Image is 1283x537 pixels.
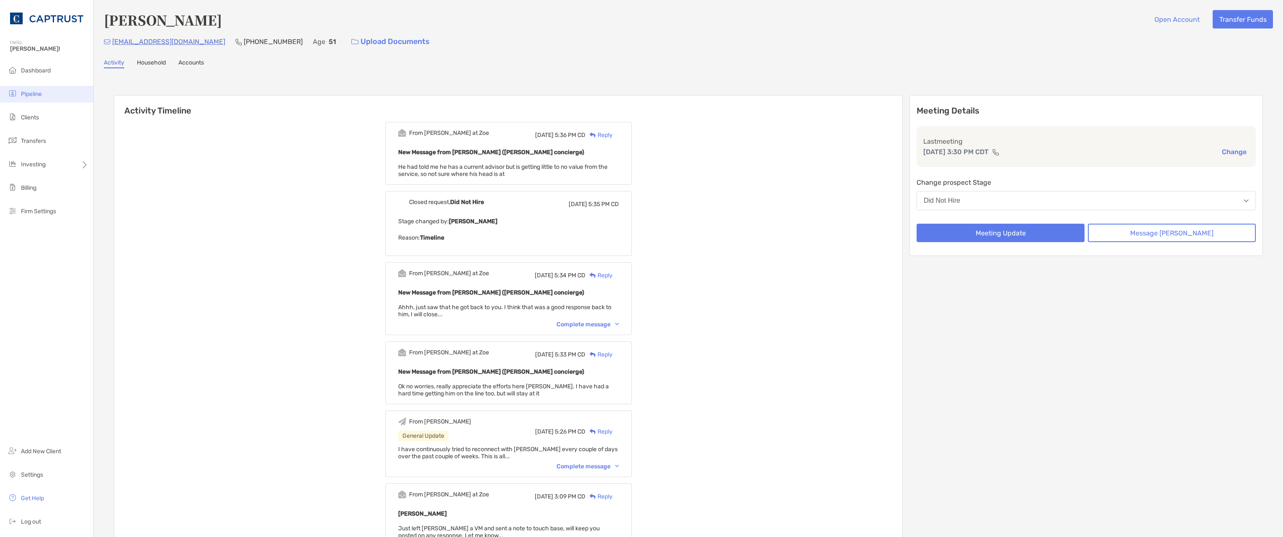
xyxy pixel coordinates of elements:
a: Upload Documents [346,33,435,51]
div: Closed request, [409,199,484,206]
p: [EMAIL_ADDRESS][DOMAIN_NAME] [112,36,225,47]
span: Investing [21,161,46,168]
img: Reply icon [590,494,596,499]
img: Reply icon [590,352,596,357]
img: pipeline icon [8,88,18,98]
img: Chevron icon [615,465,619,467]
a: Accounts [178,59,204,68]
div: From [PERSON_NAME] [409,418,471,425]
img: billing icon [8,182,18,192]
button: Transfer Funds [1213,10,1273,28]
span: Add New Client [21,448,61,455]
img: Email Icon [104,39,111,44]
img: Event icon [398,349,406,356]
div: From [PERSON_NAME] at Zoe [409,129,489,137]
div: From [PERSON_NAME] at Zoe [409,349,489,356]
b: [PERSON_NAME] [449,218,497,225]
div: Reply [585,271,613,280]
button: Did Not Hire [917,191,1256,210]
div: Reply [585,492,613,501]
span: 3:09 PM CD [554,493,585,500]
span: Firm Settings [21,208,56,215]
b: New Message from [PERSON_NAME] ([PERSON_NAME] concierge) [398,289,584,296]
div: From [PERSON_NAME] at Zoe [409,491,489,498]
a: Household [137,59,166,68]
div: General Update [398,431,448,441]
span: Ok no worries, really appreciate the efforts here [PERSON_NAME]. I have had a hard time getting h... [398,383,609,397]
span: Pipeline [21,90,42,98]
img: firm-settings icon [8,206,18,216]
p: Age [313,36,325,47]
b: Did Not Hire [450,199,484,206]
span: [DATE] [535,272,553,279]
button: Message [PERSON_NAME] [1088,224,1256,242]
span: [PERSON_NAME]! [10,45,88,52]
img: Event icon [398,129,406,137]
p: [PHONE_NUMBER] [244,36,303,47]
span: 5:34 PM CD [554,272,585,279]
p: 51 [329,36,336,47]
span: 5:36 PM CD [555,132,585,139]
span: Transfers [21,137,46,145]
span: 5:35 PM CD [588,201,619,208]
span: Get Help [21,495,44,502]
img: transfers icon [8,135,18,145]
p: Stage changed by: [398,216,619,227]
div: Reply [585,131,613,139]
b: [PERSON_NAME] [398,510,447,517]
div: Reply [585,427,613,436]
div: Did Not Hire [924,197,960,204]
img: add_new_client icon [8,446,18,456]
img: Reply icon [590,429,596,434]
img: Event icon [398,269,406,277]
div: Reply [585,350,613,359]
img: Event icon [398,198,406,206]
img: Event icon [398,418,406,426]
img: Reply icon [590,132,596,138]
img: settings icon [8,469,18,479]
img: Open dropdown arrow [1244,199,1249,202]
p: Change prospect Stage [917,177,1256,188]
img: CAPTRUST Logo [10,3,83,34]
h4: [PERSON_NAME] [104,10,222,29]
img: communication type [992,149,1000,155]
h6: Activity Timeline [114,96,902,116]
button: Meeting Update [917,224,1085,242]
a: Activity [104,59,124,68]
span: [DATE] [535,493,553,500]
img: clients icon [8,112,18,122]
button: Change [1219,147,1249,156]
span: 5:26 PM CD [555,428,585,435]
p: [DATE] 3:30 PM CDT [923,147,989,157]
span: [DATE] [535,351,554,358]
p: Reason: [398,232,619,243]
span: Settings [21,471,43,478]
div: From [PERSON_NAME] at Zoe [409,270,489,277]
img: Phone Icon [235,39,242,45]
b: Timeline [420,234,444,241]
span: Clients [21,114,39,121]
p: Last meeting [923,136,1249,147]
div: Complete message [556,463,619,470]
span: Billing [21,184,36,191]
b: New Message from [PERSON_NAME] ([PERSON_NAME] concierge) [398,149,584,156]
img: dashboard icon [8,65,18,75]
span: Ahhh, just saw that he got back to you. I think that was a good response back to him, I will clos... [398,304,611,318]
span: [DATE] [535,428,554,435]
span: [DATE] [535,132,554,139]
img: Chevron icon [615,323,619,325]
span: Log out [21,518,41,525]
span: I have continuously tried to reconnect with [PERSON_NAME] every couple of days over the past coup... [398,446,618,460]
span: [DATE] [569,201,587,208]
img: Event icon [398,491,406,498]
p: Meeting Details [917,106,1256,116]
img: Reply icon [590,273,596,278]
img: get-help icon [8,493,18,503]
img: investing icon [8,159,18,169]
img: logout icon [8,516,18,526]
div: Complete message [556,321,619,328]
img: button icon [351,39,358,45]
span: 5:33 PM CD [555,351,585,358]
span: Dashboard [21,67,51,74]
span: He had told me he has a current advisor but is getting little to no value from the service, so no... [398,163,608,178]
